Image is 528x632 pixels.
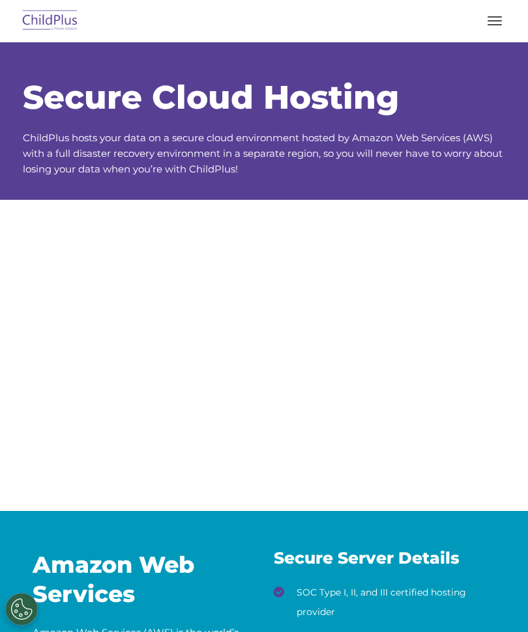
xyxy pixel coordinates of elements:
button: Cookies Settings [5,593,38,625]
span: ChildPlus hosts your data on a secure cloud environment hosted by Amazon Web Services (AWS) with ... [23,131,503,175]
span: Se [274,548,295,568]
span: Amazon Web Services [33,551,194,608]
span: Secure Cloud Hosting [23,77,399,117]
span: cure Server Details [295,548,460,568]
img: ChildPlus by Procare Solutions [20,6,81,36]
span: SOC Type I, II, and III certified hosting provider [297,586,466,618]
